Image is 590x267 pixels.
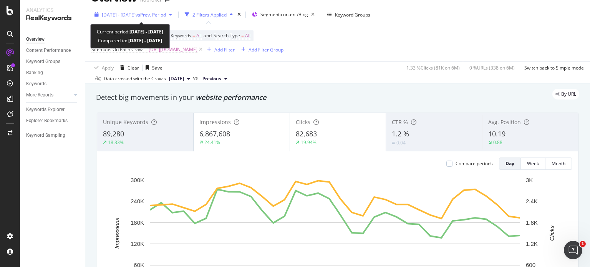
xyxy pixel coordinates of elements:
[91,61,114,74] button: Apply
[499,158,521,170] button: Day
[91,46,144,53] span: Sitemaps On Each Crawl
[26,35,80,43] a: Overview
[131,219,144,226] text: 180K
[103,118,148,126] span: Unique Keywords
[131,240,144,247] text: 120K
[26,58,60,66] div: Keyword Groups
[493,139,502,146] div: 0.88
[335,12,370,18] div: Keyword Groups
[136,12,166,18] span: vs Prev. Period
[488,118,521,126] span: Avg. Position
[521,158,545,170] button: Week
[204,32,212,39] span: and
[104,75,166,82] div: Data crossed with the Crawls
[26,106,65,114] div: Keywords Explorer
[392,142,395,144] img: Equal
[131,177,144,183] text: 300K
[526,177,533,183] text: 3K
[26,46,80,55] a: Content Performance
[102,65,114,71] div: Apply
[202,75,221,82] span: Previous
[549,225,555,240] text: Clicks
[236,11,242,18] div: times
[26,91,53,99] div: More Reports
[26,58,80,66] a: Keyword Groups
[238,45,283,54] button: Add Filter Group
[97,27,163,36] div: Current period:
[552,160,565,167] div: Month
[241,32,244,39] span: =
[26,35,45,43] div: Overview
[505,160,514,167] div: Day
[524,65,584,71] div: Switch back to Simple mode
[392,118,408,126] span: CTR %
[526,219,538,226] text: 1.8K
[245,30,250,41] span: All
[26,117,80,125] a: Explorer Bookmarks
[392,129,409,138] span: 1.2 %
[199,74,230,83] button: Previous
[98,36,162,45] div: Compared to:
[114,217,120,249] text: Impressions
[204,139,220,146] div: 24.41%
[214,32,240,39] span: Search Type
[166,74,193,83] button: [DATE]
[199,129,230,138] span: 6,867,608
[26,69,80,77] a: Ranking
[249,46,283,53] div: Add Filter Group
[561,92,576,96] span: By URL
[26,46,71,55] div: Content Performance
[26,69,43,77] div: Ranking
[526,240,538,247] text: 1.2K
[26,14,79,23] div: RealKeywords
[102,12,136,18] span: [DATE] - [DATE]
[152,65,162,71] div: Save
[169,75,184,82] span: 2025 Jul. 7th
[301,139,317,146] div: 19.94%
[117,61,139,74] button: Clear
[145,46,147,53] span: =
[103,129,124,138] span: 89,280
[193,75,199,81] span: vs
[564,241,582,259] iframe: Intercom live chat
[552,89,579,100] div: legacy label
[204,45,235,54] button: Add Filter
[26,80,80,88] a: Keywords
[396,139,406,146] div: 0.04
[171,32,191,39] span: Keywords
[91,8,175,21] button: [DATE] - [DATE]vsPrev. Period
[108,139,124,146] div: 18.33%
[296,118,310,126] span: Clicks
[26,91,72,99] a: More Reports
[129,28,163,35] b: [DATE] - [DATE]
[526,198,538,204] text: 2.4K
[26,117,68,125] div: Explorer Bookmarks
[127,37,162,44] b: [DATE] - [DATE]
[580,241,586,247] span: 1
[521,61,584,74] button: Switch back to Simple mode
[196,30,202,41] span: All
[192,12,227,18] div: 2 Filters Applied
[26,106,80,114] a: Keywords Explorer
[26,131,65,139] div: Keyword Sampling
[192,32,195,39] span: =
[26,131,80,139] a: Keyword Sampling
[260,11,308,18] span: Segment: content/Blog
[214,46,235,53] div: Add Filter
[26,80,46,88] div: Keywords
[143,61,162,74] button: Save
[199,118,231,126] span: Impressions
[296,129,317,138] span: 82,683
[128,65,139,71] div: Clear
[406,65,460,71] div: 1.33 % Clicks ( 81K on 6M )
[527,160,539,167] div: Week
[469,65,515,71] div: 0 % URLs ( 338 on 6M )
[545,158,572,170] button: Month
[149,44,197,55] span: [URL][DOMAIN_NAME]
[182,8,236,21] button: 2 Filters Applied
[324,8,373,21] button: Keyword Groups
[249,8,318,21] button: Segment:content/Blog
[488,129,505,138] span: 10.19
[456,160,493,167] div: Compare periods
[131,198,144,204] text: 240K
